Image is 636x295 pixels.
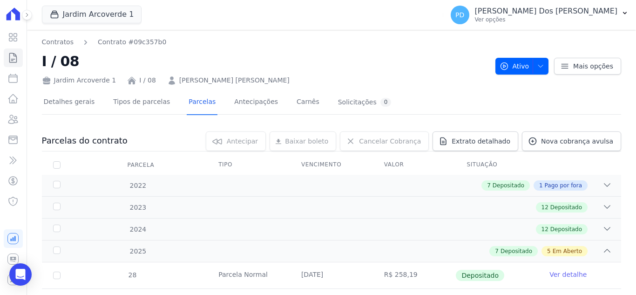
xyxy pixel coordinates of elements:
[573,62,613,71] span: Mais opções
[541,137,613,146] span: Nova cobrança avulsa
[111,90,172,115] a: Tipos de parcelas
[179,75,290,85] a: [PERSON_NAME] [PERSON_NAME]
[207,262,290,288] td: Parcela Normal
[539,181,543,190] span: 1
[187,90,217,115] a: Parcelas
[475,16,617,23] p: Ver opções
[553,247,582,255] span: Em Aberto
[541,203,548,212] span: 12
[522,131,621,151] a: Nova cobrança avulsa
[139,75,156,85] a: I / 08
[9,263,32,286] div: Open Intercom Messenger
[550,225,582,233] span: Depositado
[456,270,504,281] span: Depositado
[501,247,532,255] span: Depositado
[554,58,621,75] a: Mais opções
[42,37,167,47] nav: Breadcrumb
[500,58,529,75] span: Ativo
[541,225,548,233] span: 12
[53,272,61,279] input: Só é possível selecionar pagamentos em aberto
[475,7,617,16] p: [PERSON_NAME] Dos [PERSON_NAME]
[455,155,538,175] th: Situação
[42,37,74,47] a: Contratos
[487,181,491,190] span: 7
[42,51,488,72] h2: I / 08
[545,181,582,190] span: Pago por fora
[549,270,587,279] a: Ver detalhe
[42,90,97,115] a: Detalhes gerais
[290,262,373,288] td: [DATE]
[290,155,373,175] th: Vencimento
[547,247,551,255] span: 5
[433,131,518,151] a: Extrato detalhado
[232,90,280,115] a: Antecipações
[373,262,456,288] td: R$ 258,19
[42,37,488,47] nav: Breadcrumb
[128,271,137,279] span: 28
[550,203,582,212] span: Depositado
[493,181,524,190] span: Depositado
[495,58,549,75] button: Ativo
[116,156,166,174] div: Parcela
[42,75,116,85] div: Jardim Arcoverde 1
[42,6,142,23] button: Jardim Arcoverde 1
[42,135,128,146] h3: Parcelas do contrato
[373,155,456,175] th: Valor
[443,2,636,28] button: PD [PERSON_NAME] Dos [PERSON_NAME] Ver opções
[98,37,166,47] a: Contrato #09c357b0
[295,90,321,115] a: Carnês
[207,155,290,175] th: Tipo
[336,90,393,115] a: Solicitações0
[380,98,392,107] div: 0
[495,247,499,255] span: 7
[452,137,510,146] span: Extrato detalhado
[338,98,392,107] div: Solicitações
[455,12,464,18] span: PD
